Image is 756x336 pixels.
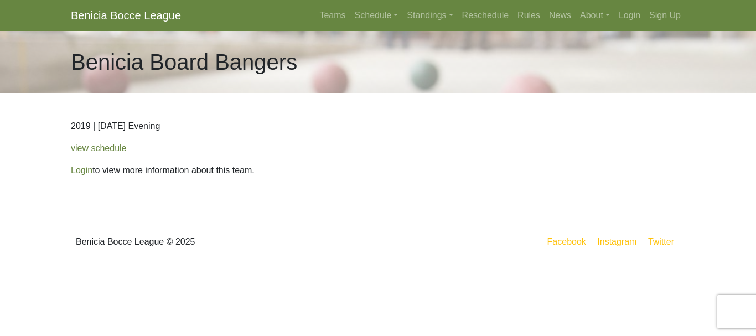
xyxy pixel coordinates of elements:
p: 2019 | [DATE] Evening [71,120,685,133]
a: Standings [402,4,457,27]
div: Benicia Bocce League © 2025 [63,222,378,262]
a: Schedule [350,4,403,27]
a: Login [71,166,92,175]
a: Instagram [595,235,639,249]
p: to view more information about this team. [71,164,685,177]
a: News [545,4,576,27]
h1: Benicia Board Bangers [71,49,297,75]
a: Login [614,4,645,27]
a: Facebook [545,235,588,249]
a: Rules [513,4,545,27]
a: view schedule [71,143,127,153]
a: Twitter [646,235,683,249]
a: About [576,4,614,27]
a: Reschedule [458,4,514,27]
a: Benicia Bocce League [71,4,181,27]
a: Teams [315,4,350,27]
a: Sign Up [645,4,685,27]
